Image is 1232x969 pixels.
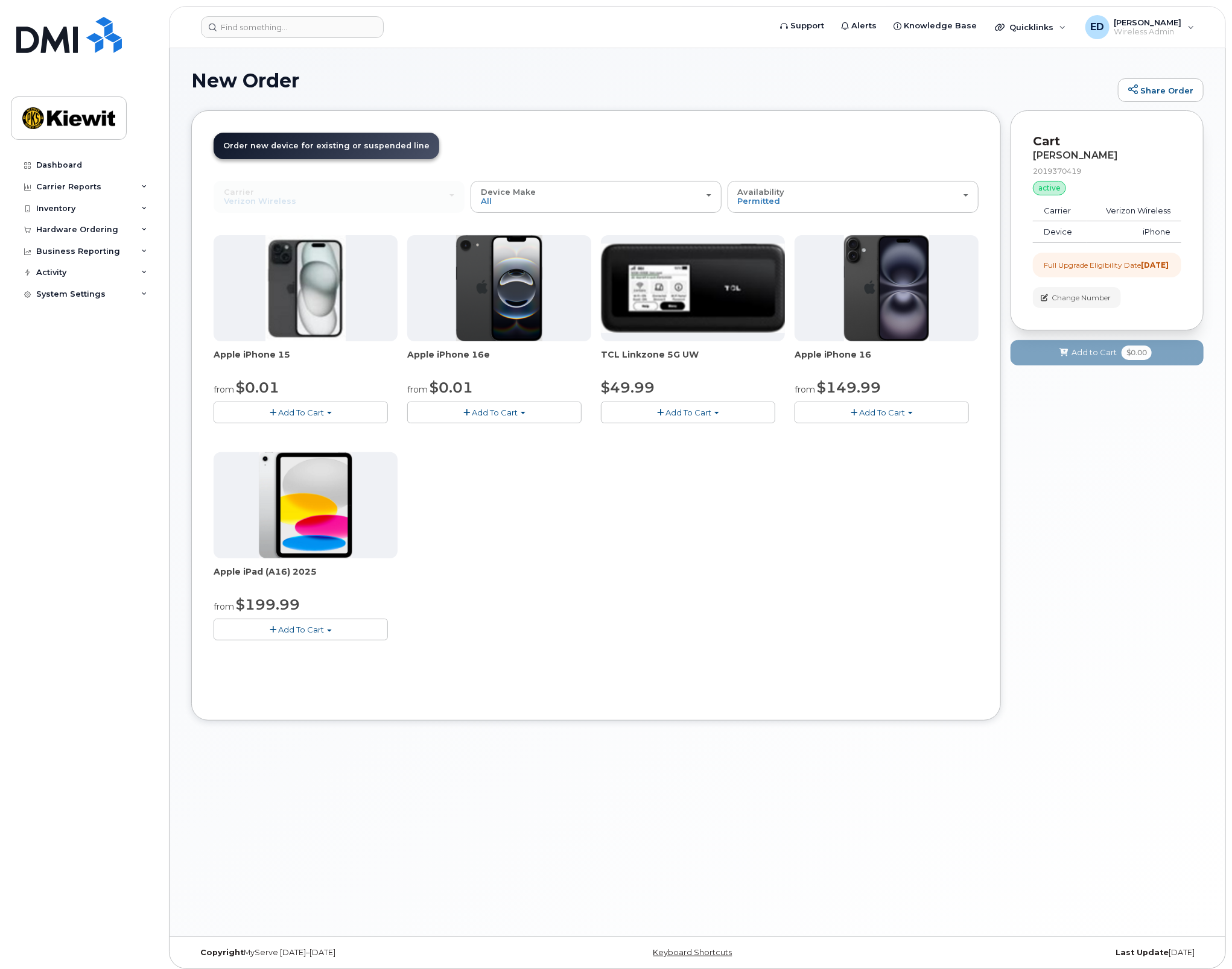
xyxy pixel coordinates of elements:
td: iPhone [1087,221,1181,243]
td: Device [1033,221,1087,243]
span: $0.00 [1122,346,1152,360]
h1: New Order [191,70,1112,91]
small: from [407,384,428,395]
span: Add To Cart [472,408,518,417]
button: Add To Cart [214,619,388,640]
span: $0.01 [236,379,279,396]
button: Add to Cart $0.00 [1011,340,1204,365]
span: Device Make [481,187,536,197]
div: Full Upgrade Eligibility Date [1044,260,1169,270]
div: MyServe [DATE]–[DATE] [191,948,529,958]
strong: Last Update [1116,948,1169,957]
div: [PERSON_NAME] [1033,150,1181,161]
span: $199.99 [236,596,300,613]
img: iphone16e.png [456,235,543,341]
span: All [481,196,492,206]
p: Cart [1033,133,1181,150]
img: iphone15.jpg [265,235,346,341]
div: Apple iPhone 16 [795,349,979,373]
img: ipad_11.png [259,452,352,558]
span: Availability [738,187,785,197]
img: linkzone5g.png [601,244,785,333]
div: Apple iPhone 16e [407,349,591,373]
button: Device Make All [471,181,722,212]
div: Apple iPad (A16) 2025 [214,566,398,590]
button: Add To Cart [214,402,388,423]
span: $149.99 [817,379,881,396]
span: Add To Cart [278,625,324,634]
span: Order new device for existing or suspended line [223,141,430,150]
div: active [1033,181,1066,195]
img: iphone_16_plus.png [844,235,929,341]
a: Keyboard Shortcuts [653,948,732,957]
button: Change Number [1033,287,1121,308]
div: Apple iPhone 15 [214,349,398,373]
button: Add To Cart [795,402,969,423]
button: Add To Cart [407,402,582,423]
span: Add To Cart [859,408,905,417]
small: from [214,601,234,612]
iframe: Messenger Launcher [1180,917,1223,960]
span: Add to Cart [1072,347,1117,358]
div: 2019370419 [1033,166,1181,176]
small: from [214,384,234,395]
td: Carrier [1033,200,1087,222]
small: from [795,384,815,395]
button: Availability Permitted [728,181,979,212]
span: Add To Cart [278,408,324,417]
td: Verizon Wireless [1087,200,1181,222]
span: Permitted [738,196,781,206]
button: Add To Cart [601,402,775,423]
div: [DATE] [866,948,1204,958]
span: $49.99 [601,379,655,396]
span: Add To Cart [665,408,711,417]
a: Share Order [1118,78,1204,103]
div: TCL Linkzone 5G UW [601,349,785,373]
span: $0.01 [430,379,473,396]
span: Change Number [1052,292,1111,303]
strong: Copyright [200,948,244,957]
strong: [DATE] [1141,260,1169,270]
